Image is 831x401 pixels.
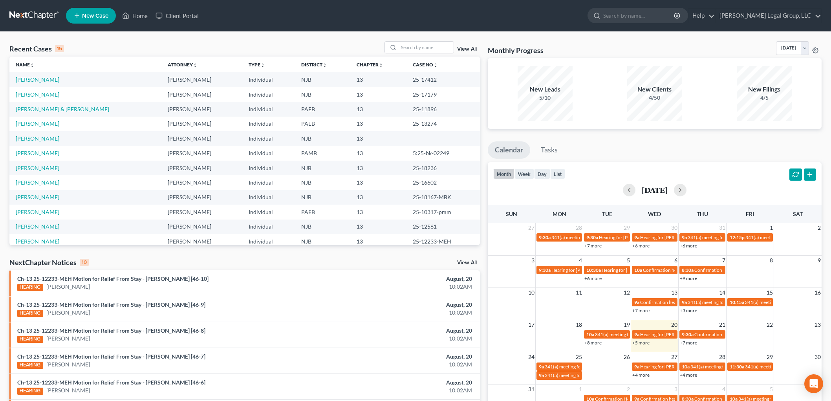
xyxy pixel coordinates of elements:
[161,175,242,190] td: [PERSON_NAME]
[16,238,59,245] a: [PERSON_NAME]
[357,62,383,68] a: Chapterunfold_more
[16,91,59,98] a: [PERSON_NAME]
[680,308,697,313] a: +3 more
[640,299,747,305] span: Confirmation hearing for Kateava [PERSON_NAME]
[242,102,295,116] td: Individual
[694,331,784,337] span: Confirmation Hearing for [PERSON_NAME]
[161,102,242,116] td: [PERSON_NAME]
[161,131,242,146] td: [PERSON_NAME]
[575,288,583,297] span: 11
[694,267,783,273] span: Confirmation hearing for [PERSON_NAME]
[632,308,650,313] a: +7 more
[80,259,89,266] div: 10
[632,372,650,378] a: +4 more
[46,361,90,368] a: [PERSON_NAME]
[575,223,583,233] span: 28
[406,87,480,102] td: 25-17179
[350,102,406,116] td: 13
[627,85,682,94] div: New Clients
[769,223,774,233] span: 1
[632,243,650,249] a: +6 more
[406,190,480,205] td: 25-18167-MBK
[643,267,732,273] span: Confirmation hearing for [PERSON_NAME]
[16,194,59,200] a: [PERSON_NAME]
[301,62,327,68] a: Districtunfold_more
[817,256,822,265] span: 9
[242,175,295,190] td: Individual
[634,299,639,305] span: 9a
[326,335,472,342] div: 10:02AM
[242,190,295,205] td: Individual
[406,175,480,190] td: 25-16602
[814,352,822,362] span: 30
[584,340,602,346] a: +8 more
[586,267,601,273] span: 10:30a
[16,209,59,215] a: [PERSON_NAME]
[551,267,613,273] span: Hearing for [PERSON_NAME]
[527,223,535,233] span: 27
[623,352,631,362] span: 26
[488,46,544,55] h3: Monthly Progress
[17,362,43,369] div: HEARING
[16,120,59,127] a: [PERSON_NAME]
[406,72,480,87] td: 25-17412
[674,256,678,265] span: 6
[680,275,697,281] a: +9 more
[680,243,697,249] a: +6 more
[295,102,350,116] td: PAEB
[518,94,573,102] div: 5/10
[623,320,631,330] span: 19
[623,223,631,233] span: 29
[553,211,566,217] span: Mon
[745,234,821,240] span: 341(a) meeting for [PERSON_NAME]
[295,117,350,131] td: PAEB
[670,288,678,297] span: 13
[527,288,535,297] span: 10
[817,223,822,233] span: 2
[379,63,383,68] i: unfold_more
[17,275,209,282] a: Ch-13 25-12233-MEH Motion for Relief From Stay - [PERSON_NAME] [46-10]
[118,9,152,23] a: Home
[9,44,64,53] div: Recent Cases
[399,42,454,53] input: Search by name...
[17,327,205,334] a: Ch-13 25-12233-MEH Motion for Relief From Stay - [PERSON_NAME] [46-8]
[350,220,406,234] td: 13
[682,331,694,337] span: 9:30a
[193,63,198,68] i: unfold_more
[769,256,774,265] span: 8
[242,131,295,146] td: Individual
[602,211,612,217] span: Tue
[326,301,472,309] div: August, 20
[766,320,774,330] span: 22
[745,364,821,370] span: 341(a) meeting for [PERSON_NAME]
[457,260,477,266] a: View All
[627,94,682,102] div: 4/50
[16,76,59,83] a: [PERSON_NAME]
[295,234,350,249] td: NJB
[242,234,295,249] td: Individual
[295,131,350,146] td: NJB
[326,309,472,317] div: 10:02AM
[527,320,535,330] span: 17
[16,179,59,186] a: [PERSON_NAME]
[152,9,203,23] a: Client Portal
[527,352,535,362] span: 24
[17,336,43,343] div: HEARING
[161,117,242,131] td: [PERSON_NAME]
[46,309,90,317] a: [PERSON_NAME]
[584,275,602,281] a: +6 more
[161,87,242,102] td: [PERSON_NAME]
[161,190,242,205] td: [PERSON_NAME]
[737,94,792,102] div: 4/5
[578,385,583,394] span: 1
[599,234,660,240] span: Hearing for [PERSON_NAME]
[161,161,242,175] td: [PERSON_NAME]
[718,223,726,233] span: 31
[16,135,59,142] a: [PERSON_NAME]
[804,374,823,393] div: Open Intercom Messenger
[634,364,639,370] span: 9a
[718,288,726,297] span: 14
[295,190,350,205] td: NJB
[242,72,295,87] td: Individual
[16,150,59,156] a: [PERSON_NAME]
